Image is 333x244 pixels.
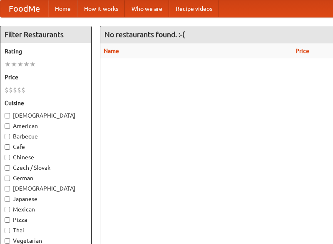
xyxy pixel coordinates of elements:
input: Cafe [5,144,10,150]
input: Czech / Slovak [5,165,10,171]
input: German [5,176,10,181]
label: Cafe [5,143,87,151]
input: Chinese [5,155,10,160]
input: Thai [5,228,10,233]
h5: Price [5,73,87,81]
label: American [5,122,87,130]
li: $ [21,86,25,95]
a: Home [48,0,77,17]
a: How it works [77,0,125,17]
li: ★ [5,60,11,69]
input: Japanese [5,196,10,202]
li: ★ [30,60,36,69]
ng-pluralize: No restaurants found. :-( [104,30,185,38]
a: Recipe videos [169,0,219,17]
input: [DEMOGRAPHIC_DATA] [5,186,10,191]
a: Name [104,48,119,54]
a: Who we are [125,0,169,17]
input: Pizza [5,217,10,223]
label: [DEMOGRAPHIC_DATA] [5,111,87,120]
li: ★ [17,60,23,69]
label: Pizza [5,216,87,224]
li: $ [9,86,13,95]
label: Mexican [5,205,87,214]
li: $ [13,86,17,95]
label: Barbecue [5,132,87,141]
a: FoodMe [0,0,48,17]
label: German [5,174,87,182]
label: [DEMOGRAPHIC_DATA] [5,184,87,193]
input: Mexican [5,207,10,212]
label: Thai [5,226,87,234]
input: Barbecue [5,134,10,139]
a: Price [296,48,309,54]
input: American [5,123,10,129]
input: Vegetarian [5,238,10,244]
li: $ [5,86,9,95]
input: [DEMOGRAPHIC_DATA] [5,113,10,118]
label: Chinese [5,153,87,161]
h5: Rating [5,47,87,55]
li: ★ [11,60,17,69]
label: Japanese [5,195,87,203]
h4: Filter Restaurants [0,26,91,43]
label: Czech / Slovak [5,164,87,172]
li: ★ [23,60,30,69]
li: $ [17,86,21,95]
h5: Cuisine [5,99,87,107]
